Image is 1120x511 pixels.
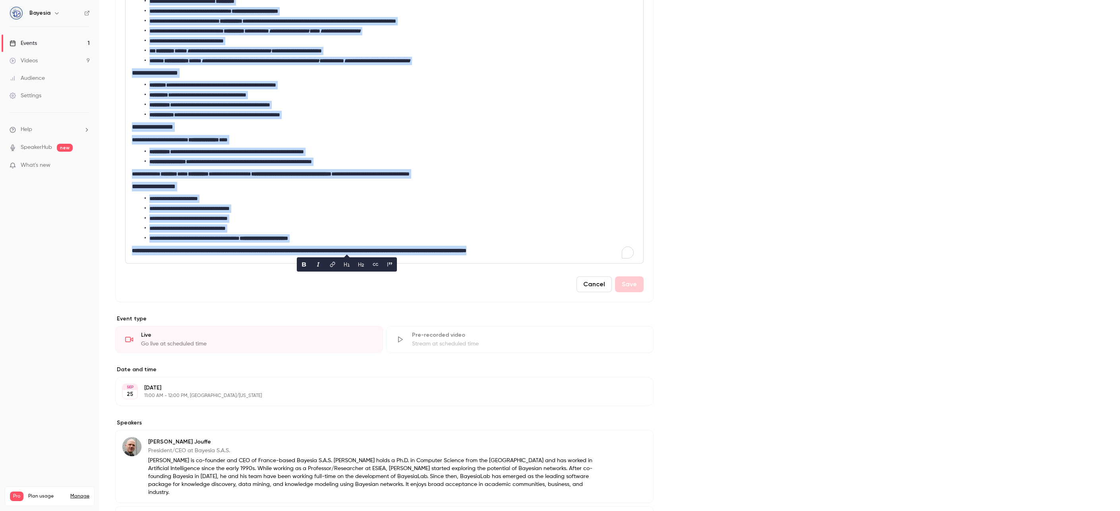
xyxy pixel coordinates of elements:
[576,276,612,292] button: Cancel
[21,143,52,152] a: SpeakerHub
[115,419,654,427] label: Speakers
[141,331,373,339] div: Live
[70,493,89,499] a: Manage
[115,315,654,323] p: Event type
[10,57,38,65] div: Videos
[115,326,383,353] div: LiveGo live at scheduled time
[124,3,139,18] button: Home
[6,37,153,185] div: user says…
[12,260,19,266] button: Emoji picker
[6,204,153,260] div: Operator says…
[10,92,41,100] div: Settings
[127,390,133,398] p: 25
[136,257,149,270] button: Send a message…
[115,366,654,374] label: Date and time
[148,447,602,455] p: President/CEO at Bayesia S.A.S.
[386,326,654,353] div: Pre-recorded videoStream at scheduled time
[148,438,602,446] p: [PERSON_NAME] Jouffe
[38,260,44,266] button: Upload attachment
[6,185,153,204] div: Operator says…
[144,384,611,392] p: [DATE]
[10,39,37,47] div: Events
[10,492,23,501] span: Pro
[141,340,373,348] div: Go live at scheduled time
[29,37,153,179] div: Hi,Some time ago, you turned on the beta version of the ISO recording for our account. After our ...
[23,4,35,17] img: Profile image for Operator
[412,340,644,348] div: Stream at scheduled time
[123,384,137,390] div: SEP
[312,258,325,271] button: italic
[148,457,602,496] p: [PERSON_NAME] is co-founder and CEO of France-based Bayesia S.A.S. [PERSON_NAME] holds a Ph.D. in...
[57,144,73,152] span: new
[21,125,32,134] span: Help
[383,258,396,271] button: blockquote
[144,393,611,399] p: 11:00 AM - 12:00 PM, [GEOGRAPHIC_DATA]/[US_STATE]
[50,260,57,266] button: Start recording
[39,8,67,13] h1: Operator
[28,493,66,499] span: Plan usage
[6,185,116,203] div: Give the team a way to reach you:
[326,258,339,271] button: link
[139,3,154,17] div: Close
[10,125,90,134] li: help-dropdown-opener
[25,260,31,266] button: Gif picker
[16,218,143,227] div: You will be notified here and by email
[10,74,45,82] div: Audience
[10,7,23,19] img: Bayesia
[21,161,50,170] span: What's new
[35,42,146,174] div: Hi, Some time ago, you turned on the beta version of the ISO recording for our account. After our...
[5,3,20,18] button: go back
[7,243,152,257] textarea: Message…
[29,9,50,17] h6: Bayesia
[13,190,109,198] div: Give the team a way to reach you:
[412,331,644,339] div: Pre-recorded video
[298,258,310,271] button: bold
[16,229,143,237] input: Enter your email
[122,437,141,456] img: Lionel Jouffe
[115,430,654,503] div: Lionel Jouffe[PERSON_NAME] JouffePresident/CEO at Bayesia S.A.S.[PERSON_NAME] is co-founder and C...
